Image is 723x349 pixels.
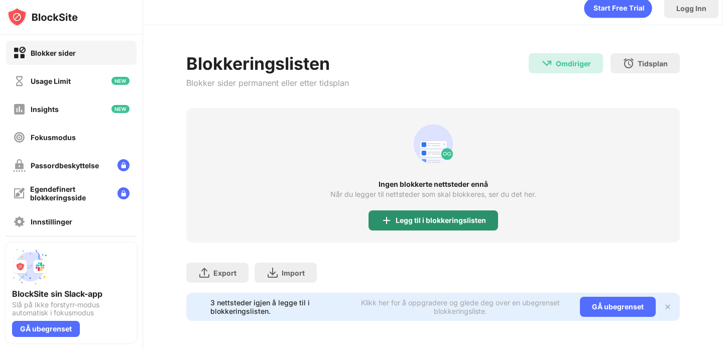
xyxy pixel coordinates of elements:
[31,217,72,226] div: Innstillinger
[13,131,26,144] img: focus-off.svg
[12,301,131,317] div: Slå på Ikke forstyrr-modus automatisk i fokusmodus
[13,215,26,228] img: settings-off.svg
[7,7,78,27] img: logo-blocksite.svg
[580,297,656,317] div: GÅ ubegrenset
[210,298,347,315] div: 3 nettsteder igjen å legge til i blokkeringslisten.
[31,133,76,142] div: Fokusmodus
[330,190,536,198] div: Når du legger til nettsteder som skal blokkeres, ser du det her.
[13,187,25,199] img: customize-block-page-off.svg
[13,47,26,59] img: block-on.svg
[111,105,130,113] img: new-icon.svg
[638,59,668,68] div: Tidsplan
[13,159,26,172] img: password-protection-off.svg
[31,161,99,170] div: Passordbeskyttelse
[31,49,76,57] div: Blokker sider
[409,120,457,168] div: animation
[186,53,349,74] div: Blokkeringslisten
[111,77,130,85] img: new-icon.svg
[31,105,59,113] div: Insights
[186,78,349,88] div: Blokker sider permanent eller etter tidsplan
[13,103,26,115] img: insights-off.svg
[31,77,71,85] div: Usage Limit
[213,269,236,277] div: Export
[30,185,109,202] div: Egendefinert blokkeringsside
[13,75,26,87] img: time-usage-off.svg
[676,4,706,13] div: Logg Inn
[117,159,130,171] img: lock-menu.svg
[12,249,48,285] img: push-slack.svg
[664,303,672,311] img: x-button.svg
[282,269,305,277] div: Import
[186,180,679,188] div: Ingen blokkerte nettsteder ennå
[117,187,130,199] img: lock-menu.svg
[12,289,131,299] div: BlockSite sin Slack-app
[556,59,591,68] div: Omdiriger
[12,321,80,337] div: GÅ ubegrenset
[396,216,486,224] div: Legg til i blokkeringslisten
[353,298,567,315] div: Klikk her for å oppgradere og glede deg over en ubegrenset blokkeringsliste.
